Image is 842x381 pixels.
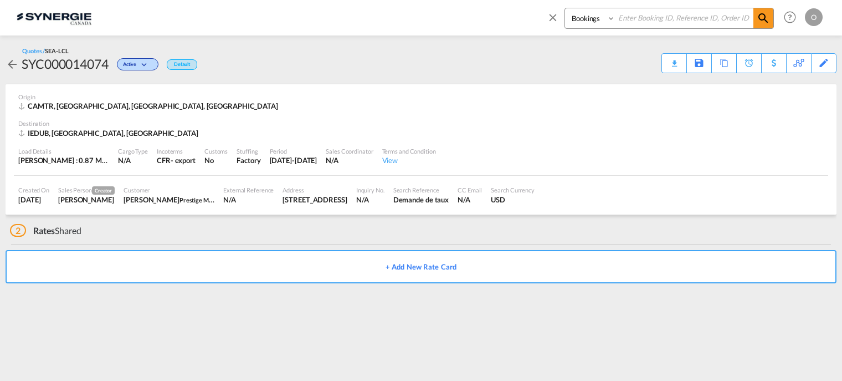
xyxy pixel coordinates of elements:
[22,47,69,55] div: Quotes /SEA-LCL
[204,155,228,165] div: No
[45,47,68,54] span: SEA-LCL
[237,147,260,155] div: Stuffing
[615,8,753,28] input: Enter Booking ID, Reference ID, Order ID
[491,186,535,194] div: Search Currency
[18,93,824,101] div: Origin
[124,195,214,205] div: Noémie Sirois
[687,54,711,73] div: Save As Template
[237,155,260,165] div: Factory Stuffing
[382,147,436,155] div: Terms and Condition
[18,119,824,128] div: Destination
[356,186,384,194] div: Inquiry No.
[58,186,115,195] div: Sales Person
[491,195,535,205] div: USD
[283,186,347,194] div: Address
[805,8,823,26] div: O
[33,225,55,236] span: Rates
[10,225,81,237] div: Shared
[668,54,681,64] div: Quote PDF is not available at this time
[157,155,171,165] div: CFR
[124,186,214,194] div: Customer
[18,147,109,155] div: Load Details
[781,8,799,27] span: Help
[223,195,274,205] div: N/A
[118,147,148,155] div: Cargo Type
[326,155,373,165] div: N/A
[356,195,384,205] div: N/A
[204,147,228,155] div: Customs
[18,101,281,111] div: CAMTR, Montreal, QC, Americas
[757,12,770,25] md-icon: icon-magnify
[393,186,449,194] div: Search Reference
[92,186,115,195] span: Creator
[326,147,373,155] div: Sales Coordinator
[10,224,26,237] span: 2
[6,250,836,283] button: + Add New Rate Card
[6,58,19,71] md-icon: icon-arrow-left
[270,155,317,165] div: 13 Sep 2025
[118,155,148,165] div: N/A
[668,55,681,64] md-icon: icon-download
[139,62,152,68] md-icon: icon-chevron-down
[283,195,347,205] div: 296 rue Principale, St-Eusebe, QC
[28,101,278,110] span: CAMTR, [GEOGRAPHIC_DATA], [GEOGRAPHIC_DATA], [GEOGRAPHIC_DATA]
[58,195,115,205] div: Karen Mercier
[17,5,91,30] img: 1f56c880d42311ef80fc7dca854c8e59.png
[117,58,158,70] div: Change Status Here
[18,186,49,194] div: Created On
[123,61,139,72] span: Active
[171,155,196,165] div: - export
[547,8,564,34] span: icon-close
[547,11,559,23] md-icon: icon-close
[6,55,22,73] div: icon-arrow-left
[22,55,109,73] div: SYC000014074
[223,186,274,194] div: External Reference
[157,147,196,155] div: Incoterms
[781,8,805,28] div: Help
[393,195,449,205] div: Demande de taux
[179,195,220,204] span: Prestige Maple
[167,59,197,70] div: Default
[270,147,317,155] div: Period
[753,8,773,28] span: icon-magnify
[382,155,436,165] div: View
[458,186,482,194] div: CC Email
[109,55,161,73] div: Change Status Here
[18,128,201,138] div: IEDUB, Dublin, Americas
[458,195,482,205] div: N/A
[18,155,109,165] div: [PERSON_NAME] : 0.87 MT | Volumetric Wt : 1.67 CBM | Chargeable Wt : 1.67 W/M
[18,195,49,205] div: 14 Aug 2025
